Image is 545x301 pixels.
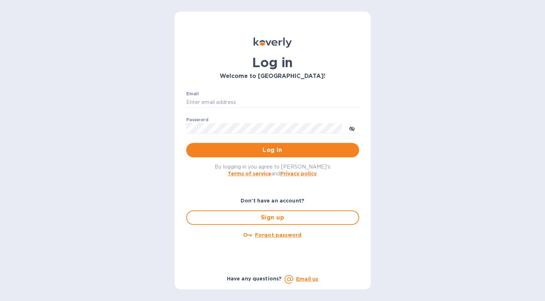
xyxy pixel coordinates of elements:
label: Email [186,92,199,96]
a: Privacy policy [280,171,317,176]
button: toggle password visibility [345,121,359,135]
b: Don't have an account? [241,198,304,204]
a: Email us [296,276,318,282]
a: Terms of service [228,171,271,176]
h3: Welcome to [GEOGRAPHIC_DATA]! [186,73,359,80]
u: Forgot password [255,232,301,238]
span: Log in [192,146,353,154]
b: Have any questions? [227,276,282,282]
button: Sign up [186,210,359,225]
input: Enter email address [186,97,359,108]
label: Password [186,118,208,122]
span: Sign up [193,213,353,222]
button: Log in [186,143,359,157]
img: Koverly [254,38,292,48]
span: By logging in you agree to [PERSON_NAME]'s and . [215,164,330,176]
h1: Log in [186,55,359,70]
